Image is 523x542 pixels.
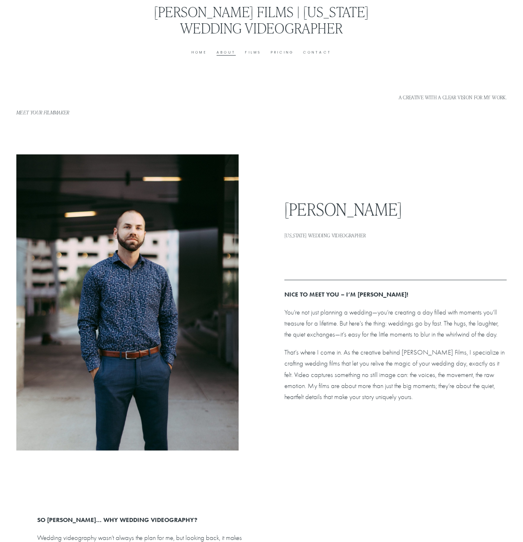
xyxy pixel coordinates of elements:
a: About [217,50,236,56]
h1: [US_STATE] Wedding Videographer [284,232,507,238]
a: [PERSON_NAME] Films | [US_STATE] Wedding Videographer [154,2,369,37]
h4: A CREATIVE WITH A CLEAR VISION FOR MY WORK. [387,94,507,100]
a: Home [192,50,207,56]
h2: [PERSON_NAME] [284,199,507,218]
a: Pricing [271,50,294,56]
p: That’s where I come in. As the creative behind [PERSON_NAME] Films, I specialize in crafting wedd... [284,347,507,402]
a: Films [245,50,261,56]
em: Meet your filmmaker [16,109,69,116]
strong: NICE TO MEET YOU – I’M [PERSON_NAME]! [284,290,408,298]
a: Contact [303,50,331,56]
p: You’re not just planning a wedding—you’re creating a day filled with moments you’ll treasure for ... [284,307,507,340]
strong: SO [PERSON_NAME]… WHY WEDDING VIDEOGRAPHY? [37,516,197,524]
